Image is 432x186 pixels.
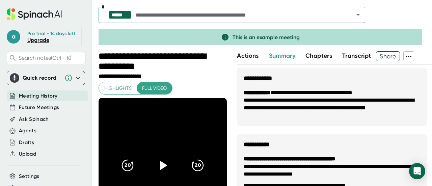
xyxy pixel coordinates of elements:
span: Chapters [305,52,332,59]
span: Share [376,50,400,62]
button: Share [376,51,400,61]
div: Quick record [23,75,61,81]
div: Pro Trial - 14 days left [27,31,75,37]
button: Agents [19,127,36,135]
span: This is an example meeting [233,34,300,41]
a: Upgrade [27,37,49,43]
span: Actions [237,52,259,59]
div: Open Intercom Messenger [409,163,425,179]
span: Highlights [104,84,132,92]
button: Ask Spinach [19,115,49,123]
button: Summary [269,51,295,60]
button: Meeting History [19,92,57,100]
button: Transcript [342,51,371,60]
button: Highlights [99,82,137,95]
button: Full video [137,82,172,95]
span: Transcript [342,52,371,59]
button: Open [353,10,363,20]
button: Future Meetings [19,104,59,111]
button: Chapters [305,51,332,60]
span: Full video [142,84,167,92]
button: Settings [19,172,39,180]
div: Quick record [10,71,82,85]
button: Actions [237,51,259,60]
span: Search notes (Ctrl + K) [19,55,84,61]
span: Summary [269,52,295,59]
span: a [7,30,20,44]
button: Drafts [19,139,34,147]
button: Upload [19,150,36,158]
